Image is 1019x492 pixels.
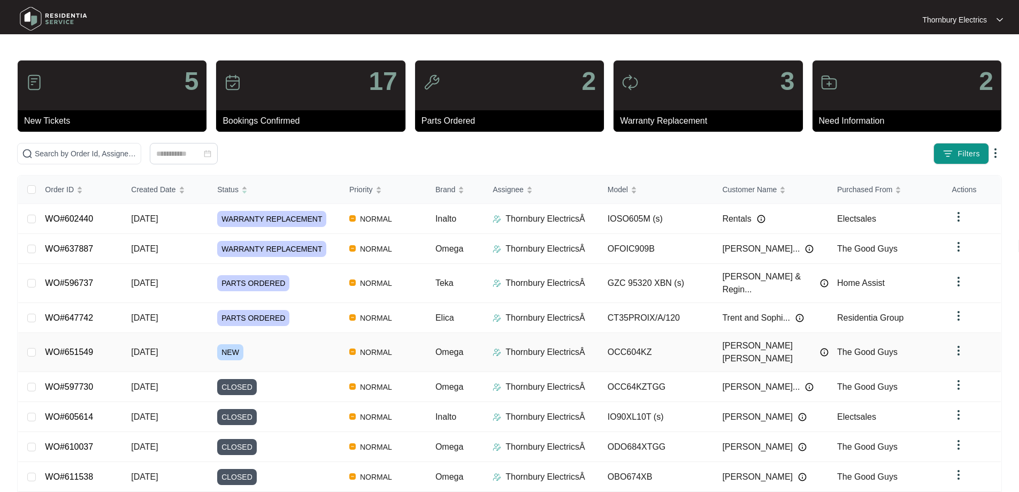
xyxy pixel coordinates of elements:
[223,115,405,127] p: Bookings Confirmed
[131,472,158,481] span: [DATE]
[131,278,158,287] span: [DATE]
[722,381,800,393] span: [PERSON_NAME]...
[837,442,898,451] span: The Good Guys
[45,412,93,421] a: WO#605614
[722,441,793,453] span: [PERSON_NAME]
[131,214,158,223] span: [DATE]
[16,3,91,35] img: residentia service logo
[435,214,456,223] span: Inalto
[435,382,463,391] span: Omega
[837,382,898,391] span: The Good Guys
[422,115,604,127] p: Parts Ordered
[356,243,396,255] span: NORMAL
[224,74,241,91] img: icon
[505,312,585,324] p: Thornbury ElectricsÂ
[505,471,585,483] p: Thornbury ElectricsÂ
[217,439,257,455] span: CLOSED
[952,379,965,391] img: dropdown arrow
[356,213,396,225] span: NORMAL
[435,278,454,287] span: Teka
[131,382,158,391] span: [DATE]
[493,348,501,357] img: Assigner Icon
[505,213,585,225] p: Thornbury ElectricsÂ
[349,245,356,252] img: Vercel Logo
[45,347,93,357] a: WO#651549
[493,184,524,195] span: Assignee
[493,279,501,287] img: Assigner Icon
[952,344,965,357] img: dropdown arrow
[36,176,122,204] th: Order ID
[349,383,356,390] img: Vercel Logo
[349,314,356,321] img: Vercel Logo
[599,372,714,402] td: OCC64KZTGG
[722,184,777,195] span: Customer Name
[837,278,885,287] span: Home Assist
[722,411,793,423] span: [PERSON_NAME]
[952,438,965,451] img: dropdown arrow
[837,412,876,421] span: Electsales
[722,270,815,296] span: [PERSON_NAME] & Regin...
[131,347,158,357] span: [DATE]
[217,184,239,195] span: Status
[620,115,802,127] p: Warranty Replacement
[952,408,965,421] img: dropdown arrow
[952,468,965,481] img: dropdown arrow
[933,143,989,164] button: filter iconFilters
[356,471,396,483] span: NORMAL
[217,379,257,395] span: CLOSED
[599,176,714,204] th: Model
[45,244,93,253] a: WO#637887
[714,176,829,204] th: Customer Name
[979,69,993,94] p: 2
[45,472,93,481] a: WO#611538
[837,472,898,481] span: The Good Guys
[484,176,599,204] th: Assignee
[217,241,326,257] span: WARRANTY REPLACEMENT
[622,74,639,91] img: icon
[423,74,440,91] img: icon
[505,411,585,423] p: Thornbury ElectricsÂ
[820,279,829,287] img: Info icon
[599,303,714,333] td: CT35PROIX/A/120
[435,347,463,357] span: Omega
[493,443,501,451] img: Assigner Icon
[435,244,463,253] span: Omega
[349,215,356,222] img: Vercel Logo
[435,472,463,481] span: Omega
[599,264,714,303] td: GZC 95320 XBN (s)
[837,184,892,195] span: Purchased From
[217,310,289,326] span: PARTS ORDERED
[829,176,944,204] th: Purchased From
[493,215,501,223] img: Assigner Icon
[599,333,714,372] td: OCC604KZ
[722,213,751,225] span: Rentals
[821,74,838,91] img: icon
[957,148,980,160] span: Filters
[45,442,93,451] a: WO#610037
[349,473,356,480] img: Vercel Logo
[944,176,1001,204] th: Actions
[26,74,43,91] img: icon
[349,413,356,420] img: Vercel Logo
[349,443,356,450] img: Vercel Logo
[45,313,93,322] a: WO#647742
[356,441,396,453] span: NORMAL
[349,279,356,286] img: Vercel Logo
[780,69,795,94] p: 3
[131,184,175,195] span: Created Date
[493,314,501,322] img: Assigner Icon
[435,184,455,195] span: Brand
[122,176,209,204] th: Created Date
[599,402,714,432] td: IO90XL10T (s)
[505,441,585,453] p: Thornbury ElectricsÂ
[217,211,326,227] span: WARRANTY REPLACEMENT
[599,432,714,462] td: ODO684XTGG
[581,69,596,94] p: 2
[435,313,454,322] span: Elica
[45,214,93,223] a: WO#602440
[837,214,876,223] span: Electsales
[997,17,1003,22] img: dropdown arrow
[943,148,953,159] img: filter icon
[356,411,396,423] span: NORMAL
[922,14,987,25] p: Thornbury Electrics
